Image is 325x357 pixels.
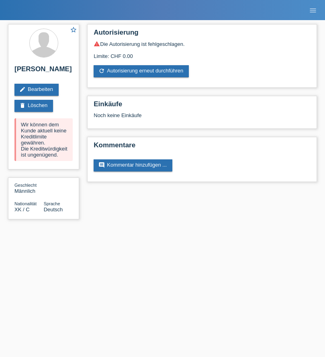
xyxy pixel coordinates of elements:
div: Noch keine Einkäufe [94,112,311,124]
i: refresh [98,68,105,74]
h2: Kommentare [94,141,311,153]
i: warning [94,41,100,47]
span: Deutsch [44,206,63,213]
span: Kosovo / C / 29.09.1999 [14,206,30,213]
a: editBearbeiten [14,84,59,96]
span: Sprache [44,201,60,206]
a: star_border [70,26,77,35]
a: refreshAutorisierung erneut durchführen [94,65,189,77]
div: Limite: CHF 0.00 [94,47,311,59]
i: comment [98,162,105,168]
h2: [PERSON_NAME] [14,65,73,77]
h2: Autorisierung [94,29,311,41]
i: menu [309,6,317,14]
h2: Einkäufe [94,100,311,112]
div: Männlich [14,182,44,194]
span: Geschlecht [14,183,37,188]
i: edit [19,86,26,93]
a: menu [305,8,321,12]
a: commentKommentar hinzufügen ... [94,159,172,171]
span: Nationalität [14,201,37,206]
i: delete [19,102,26,109]
div: Die Autorisierung ist fehlgeschlagen. [94,41,311,47]
i: star_border [70,26,77,33]
div: Wir können dem Kunde aktuell keine Kreditlimite gewähren. Die Kreditwürdigkeit ist ungenügend. [14,118,73,161]
a: deleteLöschen [14,100,53,112]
